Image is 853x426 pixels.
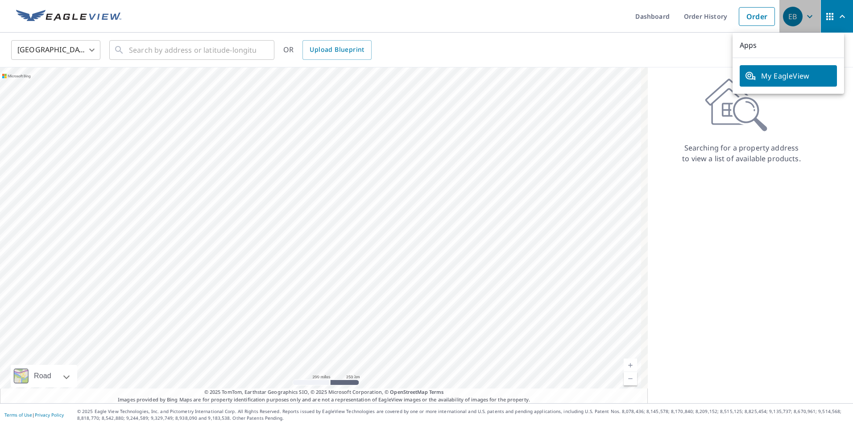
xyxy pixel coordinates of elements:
[11,365,77,387] div: Road
[624,359,637,372] a: Current Level 5, Zoom In
[429,388,444,395] a: Terms
[682,142,801,164] p: Searching for a property address to view a list of available products.
[11,38,100,63] div: [GEOGRAPHIC_DATA]
[733,33,844,58] p: Apps
[740,65,837,87] a: My EagleView
[4,412,32,418] a: Terms of Use
[302,40,371,60] a: Upload Blueprint
[16,10,121,23] img: EV Logo
[35,412,64,418] a: Privacy Policy
[390,388,427,395] a: OpenStreetMap
[204,388,444,396] span: © 2025 TomTom, Earthstar Geographics SIO, © 2025 Microsoft Corporation, ©
[745,71,832,81] span: My EagleView
[739,7,775,26] a: Order
[310,44,364,55] span: Upload Blueprint
[129,38,256,63] input: Search by address or latitude-longitude
[31,365,54,387] div: Road
[783,7,803,26] div: EB
[624,372,637,385] a: Current Level 5, Zoom Out
[283,40,372,60] div: OR
[4,412,64,418] p: |
[77,408,849,422] p: © 2025 Eagle View Technologies, Inc. and Pictometry International Corp. All Rights Reserved. Repo...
